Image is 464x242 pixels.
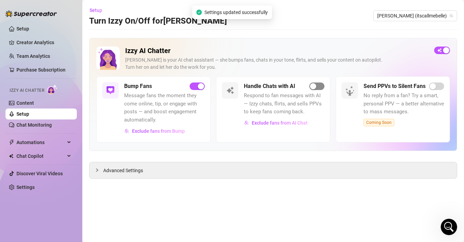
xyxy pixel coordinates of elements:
img: silent-fans-ppv-o-N6Mmdf.svg [345,86,356,97]
a: Creator Analytics [16,37,71,48]
span: thunderbolt [9,140,14,145]
img: svg%3e [124,129,129,133]
span: 😐 [113,171,123,185]
a: Purchase Subscription [16,67,66,73]
div: [PERSON_NAME] is your AI chat assistant — she bumps fans, chats in your tone, flirts, and sells y... [125,56,429,71]
img: Chat Copilot [9,154,13,158]
span: Coming Soon [364,119,394,126]
span: neutral face reaction [109,171,127,185]
span: No reply from a fan? Try a smart, personal PPV — a better alternative to mass messages. [364,92,444,116]
img: logo-BBDzfeDw.svg [5,10,57,17]
button: Exclude fans from Bump [124,126,185,137]
span: Setup [90,8,102,13]
button: go back [4,3,17,16]
a: Settings [16,184,35,190]
h5: Bump Fans [124,82,152,90]
img: svg%3e [226,86,234,94]
span: Respond to fan messages with AI — Izzy chats, flirts, and sells PPVs to keep fans coming back. [244,92,324,116]
h2: Izzy AI Chatter [125,47,429,55]
span: collapsed [95,168,99,172]
span: Settings updated successfully [204,9,268,16]
div: collapsed [95,166,103,174]
a: Open in help center [91,193,145,199]
img: Izzy AI Chatter [96,47,120,70]
img: svg%3e [244,120,249,125]
span: Automations [16,137,65,148]
span: 😃 [131,171,141,185]
img: AI Chatter [47,85,58,94]
button: Setup [89,5,108,16]
a: Chat Monitoring [16,122,52,128]
span: Exclude fans from Bump [132,128,185,134]
a: Team Analytics [16,53,50,59]
button: Exclude fans from AI Chat [244,117,308,128]
div: Close [219,3,231,15]
span: Izzy AI Chatter [10,87,44,94]
span: disappointed reaction [91,171,109,185]
a: Setup [16,111,29,117]
span: Chat Copilot [16,151,65,162]
a: Discover Viral Videos [16,171,63,176]
span: Isabella (itscallmebelle) [377,11,453,21]
h3: Turn Izzy On/Off for [PERSON_NAME] [89,16,227,27]
span: check-circle [196,10,202,15]
span: smiley reaction [127,171,145,185]
div: Did this answer your question? [8,164,228,172]
span: 😞 [95,171,105,185]
iframe: Intercom live chat [441,219,457,235]
a: Content [16,100,34,106]
a: Setup [16,26,29,31]
span: Exclude fans from AI Chat [252,120,308,126]
span: Message fans the moment they come online, tip, or engage with posts — and boost engagement automa... [124,92,205,124]
h5: Handle Chats with AI [244,82,295,90]
button: Collapse window [206,3,219,16]
h5: Send PPVs to Silent Fans [364,82,426,90]
span: team [449,14,453,18]
img: svg%3e [106,86,115,94]
span: Advanced Settings [103,167,143,174]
